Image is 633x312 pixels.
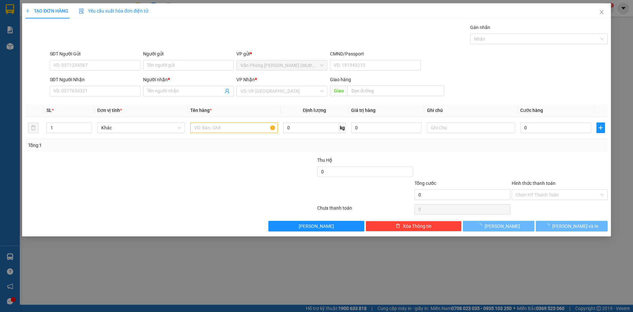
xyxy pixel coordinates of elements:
[597,125,605,130] span: plus
[237,77,255,82] span: VP Nhận
[485,223,520,230] span: [PERSON_NAME]
[427,122,515,133] input: Ghi Chú
[339,122,346,133] span: kg
[330,77,351,82] span: Giao hàng
[25,9,30,13] span: plus
[351,122,422,133] input: 0
[425,104,518,117] th: Ghi chú
[46,108,52,113] span: SL
[28,122,39,133] button: delete
[403,223,432,230] span: Xóa Thông tin
[599,10,604,15] span: close
[299,223,334,230] span: [PERSON_NAME]
[596,122,605,133] button: plus
[50,76,140,83] div: SĐT Người Nhận
[143,50,234,57] div: Người gửi
[536,221,608,231] button: [PERSON_NAME] và In
[143,76,234,83] div: Người nhận
[366,221,462,231] button: deleteXóa Thông tin
[225,88,230,94] span: user-add
[478,224,485,228] span: loading
[303,108,326,113] span: Định lượng
[552,223,598,230] span: [PERSON_NAME] và In
[25,8,68,14] span: TẠO ĐƠN HÀNG
[463,221,534,231] button: [PERSON_NAME]
[512,181,556,186] label: Hình thức thanh toán
[545,224,552,228] span: loading
[330,86,347,96] span: Giao
[101,123,181,133] span: Khác
[351,108,376,113] span: Giá trị hàng
[592,3,611,22] button: Close
[520,108,543,113] span: Cước hàng
[347,86,444,96] input: Dọc đường
[241,60,323,70] span: Văn Phòng Trần Phú (Mường Thanh)
[316,204,414,216] div: Chưa thanh toán
[79,8,148,14] span: Yêu cầu xuất hóa đơn điện tử
[190,108,212,113] span: Tên hàng
[396,224,400,229] span: delete
[317,157,332,163] span: Thu Hộ
[28,142,244,149] div: Tổng: 1
[269,221,365,231] button: [PERSON_NAME]
[79,9,84,14] img: icon
[237,50,327,57] div: VP gửi
[50,50,140,57] div: SĐT Người Gửi
[97,108,122,113] span: Đơn vị tính
[470,25,490,30] label: Gán nhãn
[190,122,278,133] input: VD: Bàn, Ghế
[414,181,436,186] span: Tổng cước
[330,50,421,57] div: CMND/Passport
